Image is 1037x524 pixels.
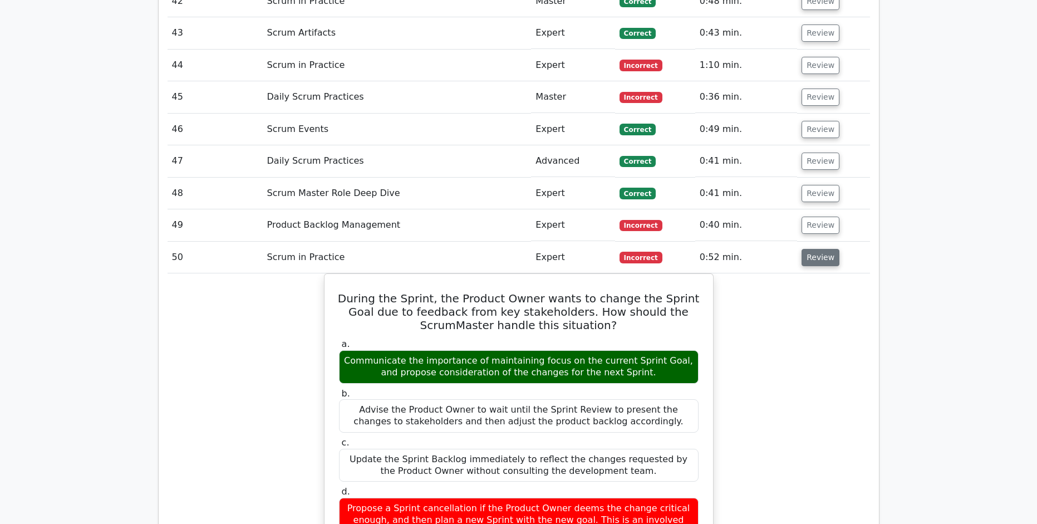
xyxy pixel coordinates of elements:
button: Review [802,57,839,74]
td: Scrum Artifacts [263,17,532,49]
span: c. [342,437,350,448]
span: Incorrect [620,60,662,71]
td: Expert [531,242,615,273]
td: 44 [168,50,263,81]
span: Incorrect [620,220,662,231]
span: b. [342,388,350,399]
td: Scrum in Practice [263,50,532,81]
span: Correct [620,156,656,167]
span: Incorrect [620,252,662,263]
td: 47 [168,145,263,177]
td: Expert [531,50,615,81]
td: 0:49 min. [695,114,798,145]
td: 0:40 min. [695,209,798,241]
button: Review [802,249,839,266]
td: 50 [168,242,263,273]
td: Expert [531,17,615,49]
span: d. [342,486,350,497]
td: 0:52 min. [695,242,798,273]
div: Communicate the importance of maintaining focus on the current Sprint Goal, and propose considera... [339,350,699,384]
td: Scrum in Practice [263,242,532,273]
td: Expert [531,209,615,241]
td: Daily Scrum Practices [263,145,532,177]
button: Review [802,121,839,138]
button: Review [802,217,839,234]
td: 43 [168,17,263,49]
div: Update the Sprint Backlog immediately to reflect the changes requested by the Product Owner witho... [339,449,699,482]
td: 48 [168,178,263,209]
td: Expert [531,114,615,145]
td: Product Backlog Management [263,209,532,241]
td: Expert [531,178,615,209]
td: 49 [168,209,263,241]
h5: During the Sprint, the Product Owner wants to change the Sprint Goal due to feedback from key sta... [338,292,700,332]
td: 0:41 min. [695,178,798,209]
td: 0:41 min. [695,145,798,177]
td: Master [531,81,615,113]
td: 1:10 min. [695,50,798,81]
span: Correct [620,188,656,199]
td: Scrum Master Role Deep Dive [263,178,532,209]
td: 0:36 min. [695,81,798,113]
td: 0:43 min. [695,17,798,49]
span: Incorrect [620,92,662,103]
span: Correct [620,28,656,39]
button: Review [802,153,839,170]
span: a. [342,339,350,349]
td: Scrum Events [263,114,532,145]
td: 45 [168,81,263,113]
div: Advise the Product Owner to wait until the Sprint Review to present the changes to stakeholders a... [339,399,699,433]
button: Review [802,89,839,106]
td: Daily Scrum Practices [263,81,532,113]
span: Correct [620,124,656,135]
td: 46 [168,114,263,145]
td: Advanced [531,145,615,177]
button: Review [802,25,839,42]
button: Review [802,185,839,202]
